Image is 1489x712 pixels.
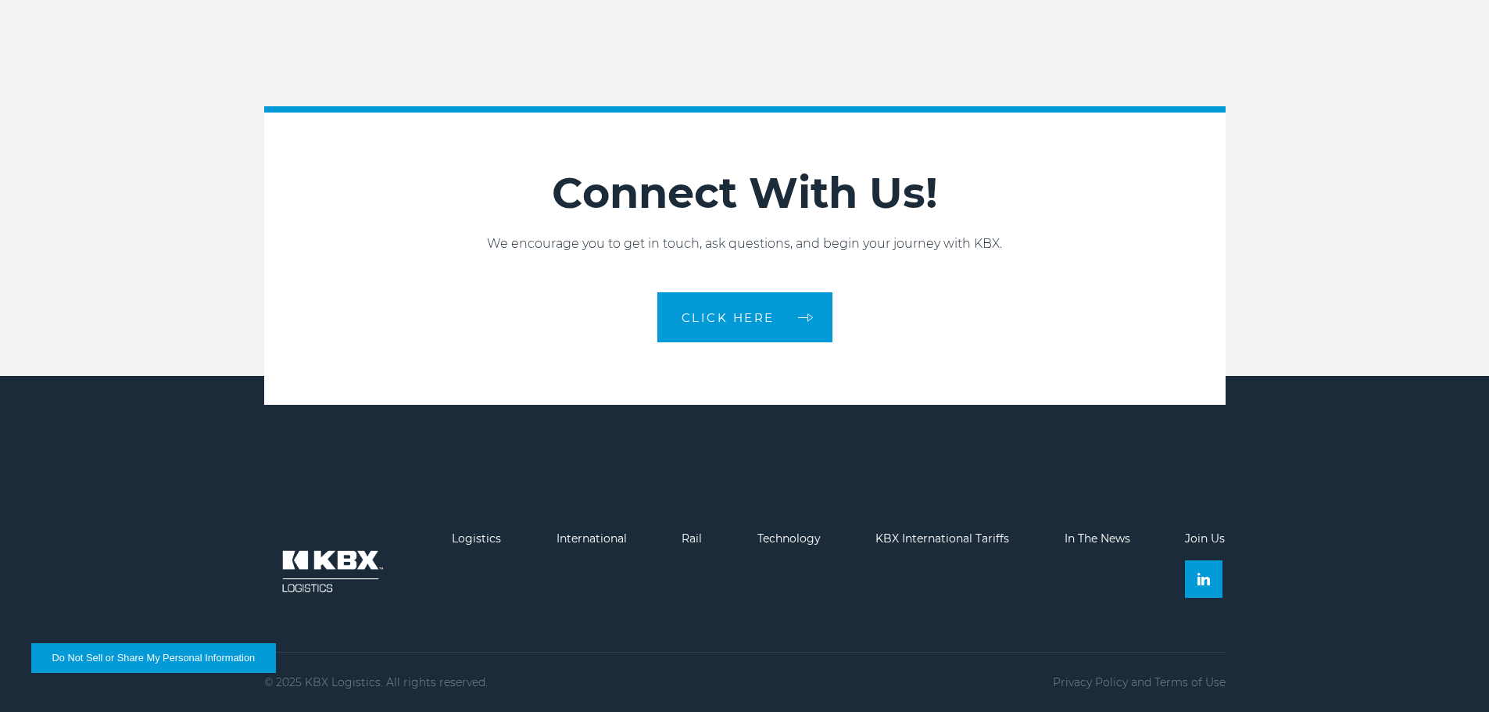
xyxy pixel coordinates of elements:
a: Terms of Use [1154,675,1226,689]
span: and [1131,675,1151,689]
img: kbx logo [264,532,397,610]
a: KBX International Tariffs [875,531,1009,546]
span: CLICK HERE [682,312,775,324]
p: We encourage you to get in touch, ask questions, and begin your journey with KBX. [264,234,1226,253]
button: Do Not Sell or Share My Personal Information [31,643,276,673]
a: CLICK HERE arrow arrow [657,292,832,342]
a: Privacy Policy [1053,675,1128,689]
a: In The News [1065,531,1130,546]
p: © 2025 KBX Logistics. All rights reserved. [264,676,488,689]
h2: Connect With Us! [264,167,1226,219]
a: Technology [757,531,821,546]
img: Linkedin [1197,573,1210,585]
a: Join Us [1185,531,1225,546]
a: Logistics [452,531,501,546]
a: International [557,531,627,546]
a: Rail [682,531,702,546]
